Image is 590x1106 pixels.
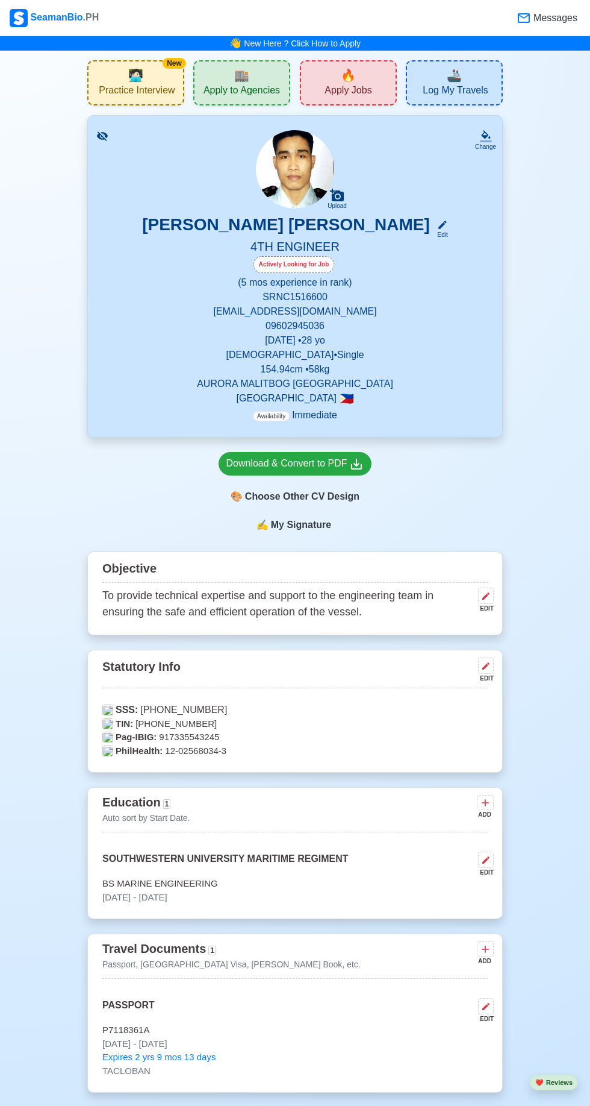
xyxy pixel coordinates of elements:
p: [DEMOGRAPHIC_DATA] • Single [102,348,488,362]
div: Edit [432,230,448,239]
div: Statutory Info [102,655,488,688]
a: Download & Convert to PDF [219,452,372,476]
p: (5 mos experience in rank) [102,275,488,290]
p: [PHONE_NUMBER] [102,717,488,731]
span: paint [231,489,243,504]
span: 🇵🇭 [340,393,354,404]
a: New Here ? Click How to Apply [244,39,361,48]
div: Choose Other CV Design [219,485,372,508]
span: bell [226,34,244,52]
div: Download & Convert to PDF [226,456,364,471]
span: interview [128,66,143,84]
div: EDIT [473,1014,494,1023]
p: [DATE] - [DATE] [102,891,488,905]
div: EDIT [473,674,494,683]
span: My Signature [269,518,334,532]
p: Immediate [253,408,337,423]
img: Logo [10,9,28,27]
span: sign [256,518,269,532]
span: Messages [531,11,577,25]
h3: [PERSON_NAME] [PERSON_NAME] [142,215,430,239]
p: To provide technical expertise and support to the engineering team in ensuring the safe and effic... [102,588,473,620]
span: .PH [83,12,99,22]
p: Passport, [GEOGRAPHIC_DATA] Visa, [PERSON_NAME] Book, etc. [102,958,361,971]
span: new [341,66,356,84]
span: 1 [208,946,216,955]
div: Change [475,142,496,151]
div: ADD [477,810,491,819]
span: agencies [234,66,249,84]
span: 1 [163,799,171,809]
p: PASSPORT [102,998,155,1023]
span: heart [535,1079,544,1086]
span: Apply Jobs [324,84,371,99]
span: Travel Documents [102,942,206,955]
span: Availability [253,411,290,421]
h5: 4TH ENGINEER [102,239,488,256]
p: SRN C1516600 [102,290,488,304]
p: Auto sort by Start Date. [102,812,190,825]
p: SOUTHWESTERN UNIVERSITY MARITIME REGIMENT [102,852,349,877]
p: [DATE] - [DATE] [102,1037,488,1051]
span: Practice Interview [99,84,175,99]
div: New [163,58,186,69]
div: SeamanBio [10,9,99,27]
p: [EMAIL_ADDRESS][DOMAIN_NAME] [102,304,488,319]
div: Upload [328,203,347,210]
div: EDIT [473,868,494,877]
p: P7118361A [102,1023,488,1037]
div: Objective [102,557,488,583]
p: TACLOBAN [102,1064,488,1078]
div: ADD [477,957,491,966]
p: 12-02568034-3 [102,744,488,758]
span: Pag-IBIG: [116,731,157,744]
p: [GEOGRAPHIC_DATA] [102,391,488,406]
span: Education [102,796,161,809]
span: TIN: [116,717,133,731]
span: Log My Travels [423,84,488,99]
span: travel [447,66,462,84]
p: 917335543245 [102,731,488,744]
span: PhilHealth: [116,744,163,758]
p: BS MARINE ENGINEERING [102,877,488,891]
p: 09602945036 [102,319,488,333]
span: SSS: [116,703,138,717]
p: [DATE] • 28 yo [102,333,488,348]
div: Actively Looking for Job [253,256,335,273]
p: AURORA MALITBOG [GEOGRAPHIC_DATA] [102,377,488,391]
p: [PHONE_NUMBER] [102,703,488,717]
div: EDIT [473,604,494,613]
span: Apply to Agencies [203,84,280,99]
span: Expires 2 yrs 9 mos 13 days [102,1051,216,1064]
button: heartReviews [530,1075,578,1091]
p: 154.94 cm • 58 kg [102,362,488,377]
